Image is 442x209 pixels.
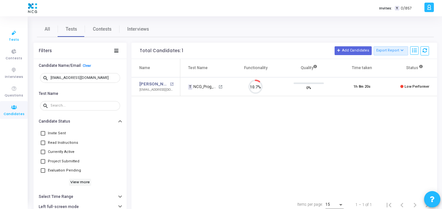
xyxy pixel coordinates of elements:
[50,104,117,108] input: Search...
[388,59,441,77] th: Status
[139,64,150,71] div: Name
[139,81,168,87] a: [PERSON_NAME] Kenchannavar
[140,48,183,53] div: Total Candidates: 1
[127,26,149,33] span: Interviews
[39,119,70,124] h6: Candidate Status
[5,74,23,80] span: Interviews
[335,46,372,55] button: Add Candidates
[83,64,91,68] a: Clear
[34,192,127,202] button: Select Time Range
[39,91,58,96] h6: Test Name
[48,157,79,165] span: Project Submitted
[352,64,372,71] div: Time taken
[48,129,66,137] span: Invite Sent
[43,103,50,109] mat-icon: search
[405,84,429,89] span: Low Performer
[34,61,127,71] button: Candidate Name/EmailClear
[26,2,39,15] img: logo
[48,148,75,156] span: Currently Active
[39,63,81,68] h6: Candidate Name/Email
[374,46,408,55] button: Export Report
[4,112,24,117] span: Candidates
[6,56,22,61] span: Contests
[355,202,372,208] div: 1 – 1 of 1
[170,82,173,86] mat-icon: open_in_new
[39,194,73,199] h6: Select Time Range
[66,26,77,33] span: Tests
[5,93,23,98] span: Questions
[50,76,117,80] input: Search...
[93,26,112,33] span: Contests
[229,59,282,77] th: Functionality
[45,26,50,33] span: All
[34,116,127,127] button: Candidate Status
[353,84,370,90] div: 1h 8m 20s
[325,202,330,207] span: 15
[48,167,81,174] span: Evaluation Pending
[379,6,392,11] label: Invites:
[395,6,399,11] span: T
[282,59,335,77] th: Quality
[34,88,127,98] button: Test Name
[48,139,78,147] span: Read Instructions
[297,202,323,207] div: Items per page:
[306,84,311,91] span: 0%
[188,84,192,90] span: T
[325,202,344,207] mat-select: Items per page:
[9,37,19,43] span: Tests
[43,75,50,81] mat-icon: search
[39,48,52,53] div: Filters
[401,6,412,11] span: 0/857
[69,179,91,186] h6: View more
[180,59,229,77] th: Test Name
[218,85,223,89] mat-icon: open_in_new
[139,87,173,92] div: [EMAIL_ADDRESS][DOMAIN_NAME]
[188,84,217,90] div: NCG_Prog_JavaFS_2025_Test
